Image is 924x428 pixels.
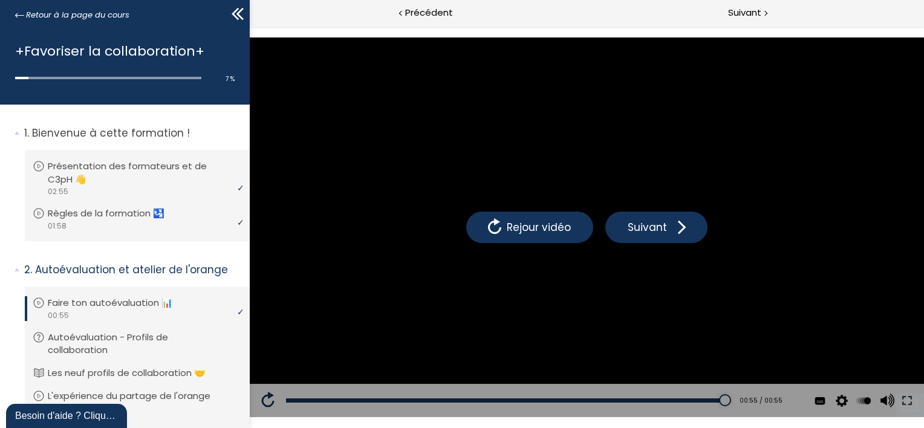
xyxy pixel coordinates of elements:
p: Bienvenue à cette formation ! [24,126,241,141]
span: Précédent [405,5,453,21]
button: Subtitles and Transcript [561,357,579,391]
button: Suivant [356,185,458,216]
div: Voir les légendes disponibles [559,357,581,391]
p: Autoévaluation et atelier de l'orange [24,262,241,277]
a: Retour à la page du cours [15,8,129,22]
p: Autoévaluation - Profils de collaboration [48,331,239,357]
button: Volume [626,357,645,391]
span: Suivant [728,5,761,21]
span: Rejour vidéo [254,193,324,209]
span: 1. [24,126,29,141]
button: Video quality [583,357,601,391]
div: 00:55 / 00:55 [486,369,533,379]
span: 2. [24,262,32,277]
span: 00:55 [47,310,69,321]
p: Faire ton autoévaluation 📊 [48,296,191,310]
button: Rejour vidéo [216,185,343,216]
span: Suivant [375,193,420,209]
p: Règles de la formation 🛂 [48,207,183,220]
iframe: chat widget [6,401,129,428]
span: 02:55 [47,186,68,197]
p: Présentation des formateurs et de C3pH 👋 [48,160,239,186]
span: 01:58 [47,221,67,232]
span: Retour à la page du cours [26,8,129,22]
button: Play back rate [605,357,623,391]
h1: +Favoriser la collaboration+ [15,41,229,62]
span: 7 % [226,74,235,83]
div: Modifier la vitesse de lecture [603,357,625,391]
